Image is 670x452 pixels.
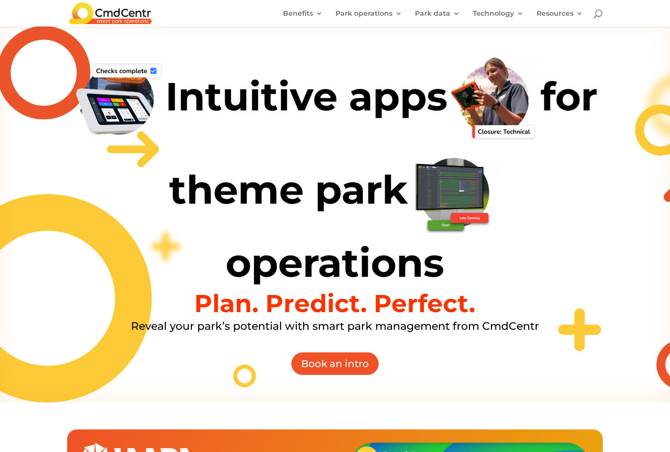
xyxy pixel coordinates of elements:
[194,289,475,319] b: Plan. Predict. Perfect.
[537,10,583,27] a: Resources
[69,2,152,24] img: CmdCentr
[415,10,460,27] a: Park data
[67,53,603,292] h1: Intuitive apps for theme park operations
[335,10,402,27] a: Park operations
[67,321,603,337] h3: Reveal your park’s potential with smart park management from CmdCentr
[290,351,380,376] a: Book an intro
[283,10,323,27] a: Benefits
